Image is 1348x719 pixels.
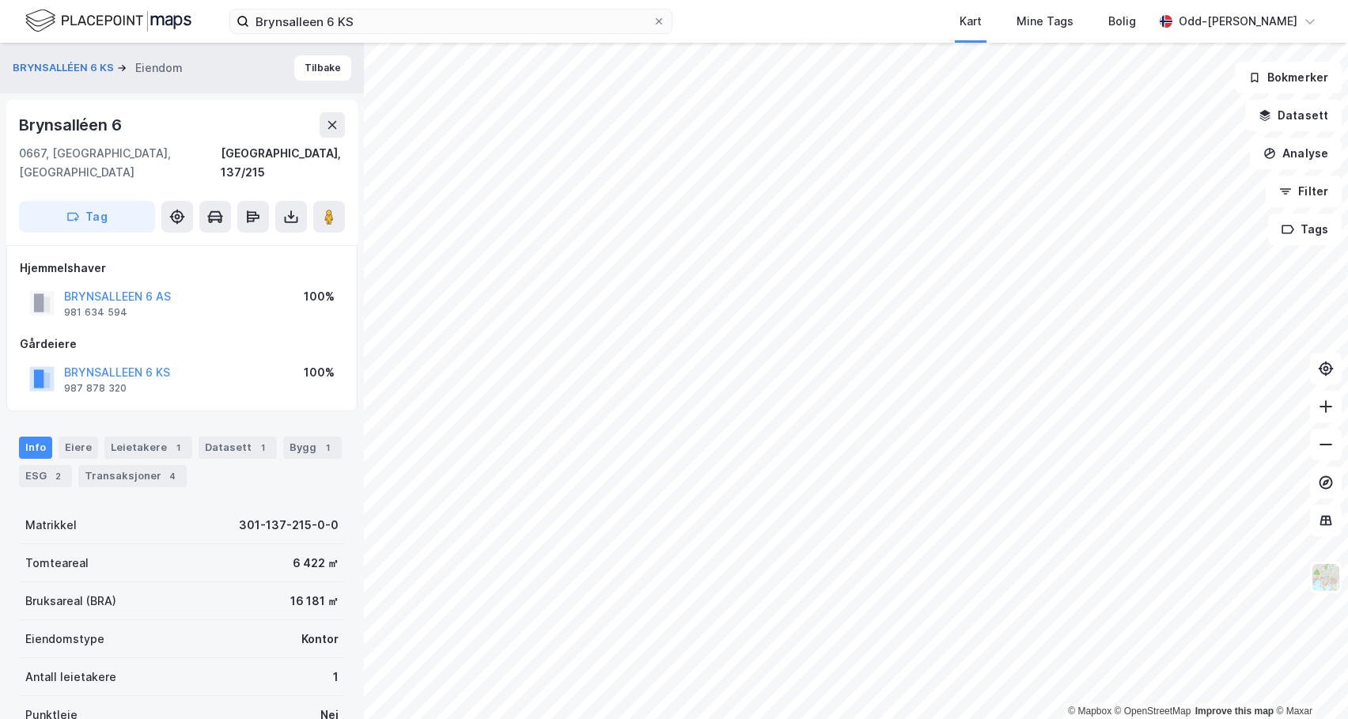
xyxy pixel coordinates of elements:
[294,55,351,81] button: Tilbake
[19,465,72,487] div: ESG
[1068,706,1111,717] a: Mapbox
[25,7,191,35] img: logo.f888ab2527a4732fd821a326f86c7f29.svg
[1179,12,1297,31] div: Odd-[PERSON_NAME]
[304,363,335,382] div: 100%
[1311,562,1341,592] img: Z
[320,440,335,456] div: 1
[20,335,344,354] div: Gårdeiere
[333,668,339,687] div: 1
[239,516,339,535] div: 301-137-215-0-0
[25,668,116,687] div: Antall leietakere
[283,437,342,459] div: Bygg
[1269,643,1348,719] iframe: Chat Widget
[19,144,221,182] div: 0667, [GEOGRAPHIC_DATA], [GEOGRAPHIC_DATA]
[64,306,127,319] div: 981 634 594
[1195,706,1274,717] a: Improve this map
[19,112,124,138] div: Brynsalléen 6
[1268,214,1342,245] button: Tags
[25,630,104,649] div: Eiendomstype
[290,592,339,611] div: 16 181 ㎡
[170,440,186,456] div: 1
[1269,643,1348,719] div: Kontrollprogram for chat
[1266,176,1342,207] button: Filter
[960,12,982,31] div: Kart
[19,437,52,459] div: Info
[199,437,277,459] div: Datasett
[1108,12,1136,31] div: Bolig
[293,554,339,573] div: 6 422 ㎡
[20,259,344,278] div: Hjemmelshaver
[25,516,77,535] div: Matrikkel
[304,287,335,306] div: 100%
[13,60,117,76] button: BRYNSALLÉEN 6 KS
[50,468,66,484] div: 2
[25,592,116,611] div: Bruksareal (BRA)
[1017,12,1073,31] div: Mine Tags
[1235,62,1342,93] button: Bokmerker
[249,9,653,33] input: Søk på adresse, matrikkel, gårdeiere, leietakere eller personer
[221,144,345,182] div: [GEOGRAPHIC_DATA], 137/215
[19,201,155,233] button: Tag
[64,382,127,395] div: 987 878 320
[78,465,187,487] div: Transaksjoner
[1250,138,1342,169] button: Analyse
[255,440,271,456] div: 1
[104,437,192,459] div: Leietakere
[25,554,89,573] div: Tomteareal
[1245,100,1342,131] button: Datasett
[135,59,183,78] div: Eiendom
[59,437,98,459] div: Eiere
[1115,706,1191,717] a: OpenStreetMap
[301,630,339,649] div: Kontor
[165,468,180,484] div: 4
